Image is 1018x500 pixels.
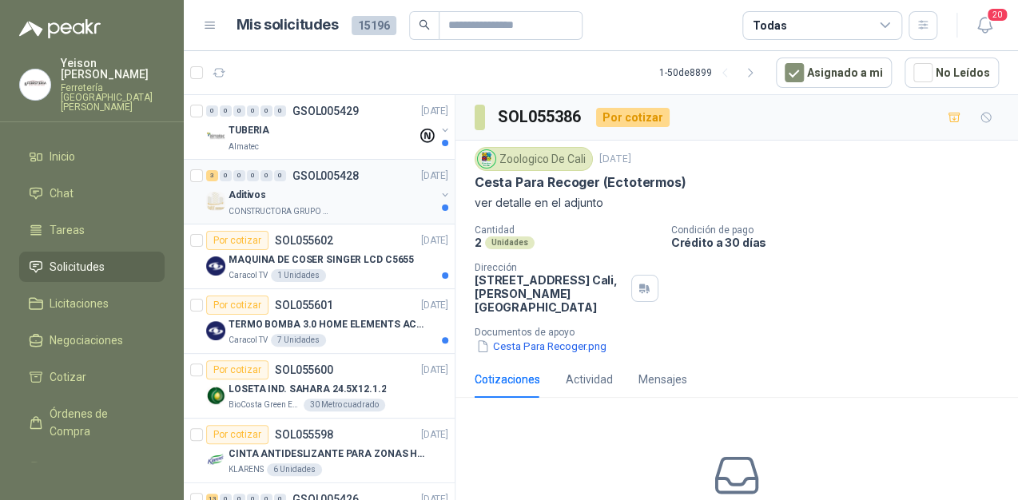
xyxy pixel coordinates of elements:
[19,141,165,172] a: Inicio
[475,371,540,388] div: Cotizaciones
[229,317,427,332] p: TERMO BOMBA 3.0 HOME ELEMENTS ACERO INOX
[206,256,225,276] img: Company Logo
[229,204,329,217] p: CONSTRUCTORA GRUPO FIP
[247,170,259,181] div: 0
[275,235,333,246] p: SOL055602
[260,170,272,181] div: 0
[271,334,326,347] div: 7 Unidades
[776,58,892,88] button: Asignado a mi
[229,399,300,411] p: BioCosta Green Energy S.A.S
[229,382,386,397] p: LOSETA IND. SAHARA 24.5X12.1.2
[233,105,245,117] div: 0
[50,258,105,276] span: Solicitudes
[229,188,266,203] p: Aditivos
[184,289,455,354] a: Por cotizarSOL055601[DATE] Company LogoTERMO BOMBA 3.0 HOME ELEMENTS ACERO INOXCaracol TV7 Unidades
[292,105,359,117] p: GSOL005429
[206,101,451,153] a: 0 0 0 0 0 0 GSOL005429[DATE] Company LogoTUBERIAAlmatec
[229,269,268,282] p: Caracol TV
[271,269,326,282] div: 1 Unidades
[596,108,670,127] div: Por cotizar
[206,321,225,340] img: Company Logo
[50,368,86,386] span: Cotizar
[220,170,232,181] div: 0
[304,399,385,411] div: 30 Metro cuadrado
[229,446,427,462] p: CINTA ANTIDESLIZANTE PARA ZONAS HUMEDAS
[671,236,1012,249] p: Crédito a 30 días
[237,14,339,37] h1: Mis solicitudes
[905,58,999,88] button: No Leídos
[485,236,535,249] div: Unidades
[19,288,165,319] a: Licitaciones
[274,170,286,181] div: 0
[274,105,286,117] div: 0
[19,178,165,208] a: Chat
[50,185,74,202] span: Chat
[599,152,631,167] p: [DATE]
[206,127,225,146] img: Company Logo
[61,83,165,112] p: Ferretería [GEOGRAPHIC_DATA][PERSON_NAME]
[475,273,625,314] p: [STREET_ADDRESS] Cali , [PERSON_NAME][GEOGRAPHIC_DATA]
[206,425,268,444] div: Por cotizar
[267,463,322,476] div: 6 Unidades
[19,325,165,355] a: Negociaciones
[419,19,430,30] span: search
[206,105,218,117] div: 0
[206,360,268,379] div: Por cotizar
[638,371,687,388] div: Mensajes
[229,463,264,476] p: KLARENS
[292,170,359,181] p: GSOL005428
[352,16,396,35] span: 15196
[206,296,268,315] div: Por cotizar
[184,224,455,289] a: Por cotizarSOL055602[DATE] Company LogoMAQUINA DE COSER SINGER LCD C5655Caracol TV1 Unidades
[233,170,245,181] div: 0
[475,262,625,273] p: Dirección
[671,224,1012,236] p: Condición de pago
[475,236,482,249] p: 2
[50,459,109,477] span: Remisiones
[498,105,583,129] h3: SOL055386
[20,69,50,100] img: Company Logo
[206,231,268,250] div: Por cotizar
[184,354,455,419] a: Por cotizarSOL055600[DATE] Company LogoLOSETA IND. SAHARA 24.5X12.1.2BioCosta Green Energy S.A.S3...
[421,363,448,378] p: [DATE]
[659,60,763,85] div: 1 - 50 de 8899
[206,386,225,405] img: Company Logo
[478,150,495,168] img: Company Logo
[229,123,269,138] p: TUBERIA
[19,252,165,282] a: Solicitudes
[421,427,448,442] p: [DATE]
[220,105,232,117] div: 0
[229,334,268,347] p: Caracol TV
[50,295,109,312] span: Licitaciones
[19,453,165,483] a: Remisiones
[753,17,786,34] div: Todas
[475,147,593,171] div: Zoologico De Cali
[475,338,608,355] button: Cesta Para Recoger.png
[421,298,448,313] p: [DATE]
[275,364,333,375] p: SOL055600
[275,429,333,440] p: SOL055598
[61,58,165,80] p: Yeison [PERSON_NAME]
[475,194,999,212] p: ver detalle en el adjunto
[206,166,451,217] a: 3 0 0 0 0 0 GSOL005428[DATE] Company LogoAditivosCONSTRUCTORA GRUPO FIP
[475,327,1012,338] p: Documentos de apoyo
[50,221,85,239] span: Tareas
[229,140,259,153] p: Almatec
[50,331,123,349] span: Negociaciones
[50,148,75,165] span: Inicio
[247,105,259,117] div: 0
[986,7,1008,22] span: 20
[50,405,149,440] span: Órdenes de Compra
[970,11,999,40] button: 20
[275,300,333,311] p: SOL055601
[206,450,225,470] img: Company Logo
[229,252,414,268] p: MAQUINA DE COSER SINGER LCD C5655
[260,105,272,117] div: 0
[475,174,686,191] p: Cesta Para Recoger (Ectotermos)
[475,224,658,236] p: Cantidad
[421,233,448,248] p: [DATE]
[421,104,448,119] p: [DATE]
[206,192,225,211] img: Company Logo
[421,169,448,184] p: [DATE]
[19,19,101,38] img: Logo peakr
